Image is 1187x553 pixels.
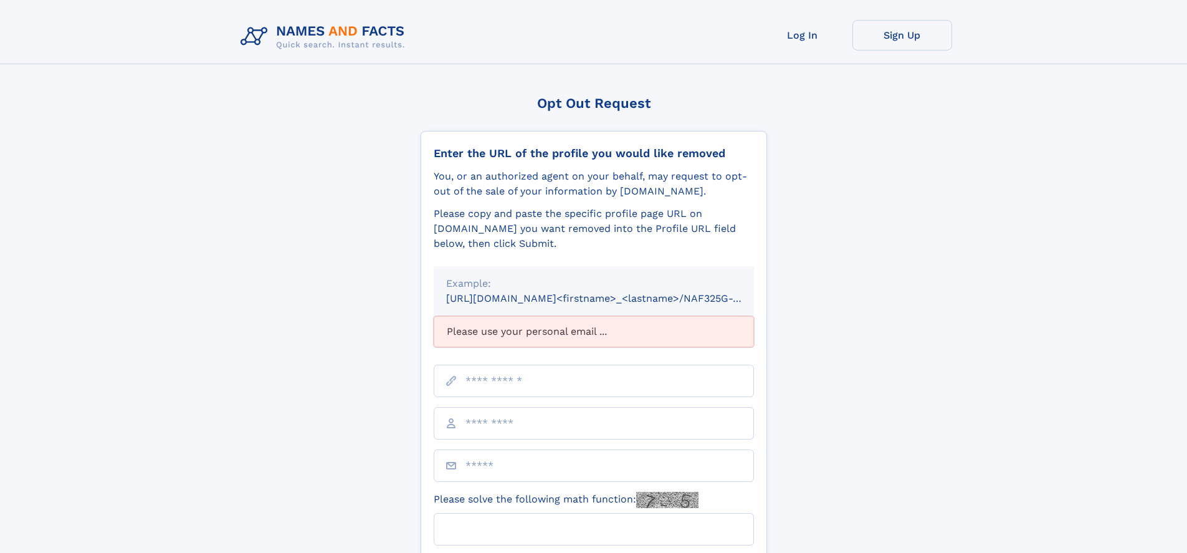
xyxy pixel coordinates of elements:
div: You, or an authorized agent on your behalf, may request to opt-out of the sale of your informatio... [434,169,754,199]
div: Please copy and paste the specific profile page URL on [DOMAIN_NAME] you want removed into the Pr... [434,206,754,251]
a: Log In [753,20,852,50]
img: Logo Names and Facts [236,20,415,54]
label: Please solve the following math function: [434,492,698,508]
div: Please use your personal email ... [434,316,754,347]
div: Opt Out Request [421,95,767,111]
div: Enter the URL of the profile you would like removed [434,147,754,160]
small: [URL][DOMAIN_NAME]<firstname>_<lastname>/NAF325G-xxxxxxxx [446,292,778,304]
div: Example: [446,276,741,291]
a: Sign Up [852,20,952,50]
